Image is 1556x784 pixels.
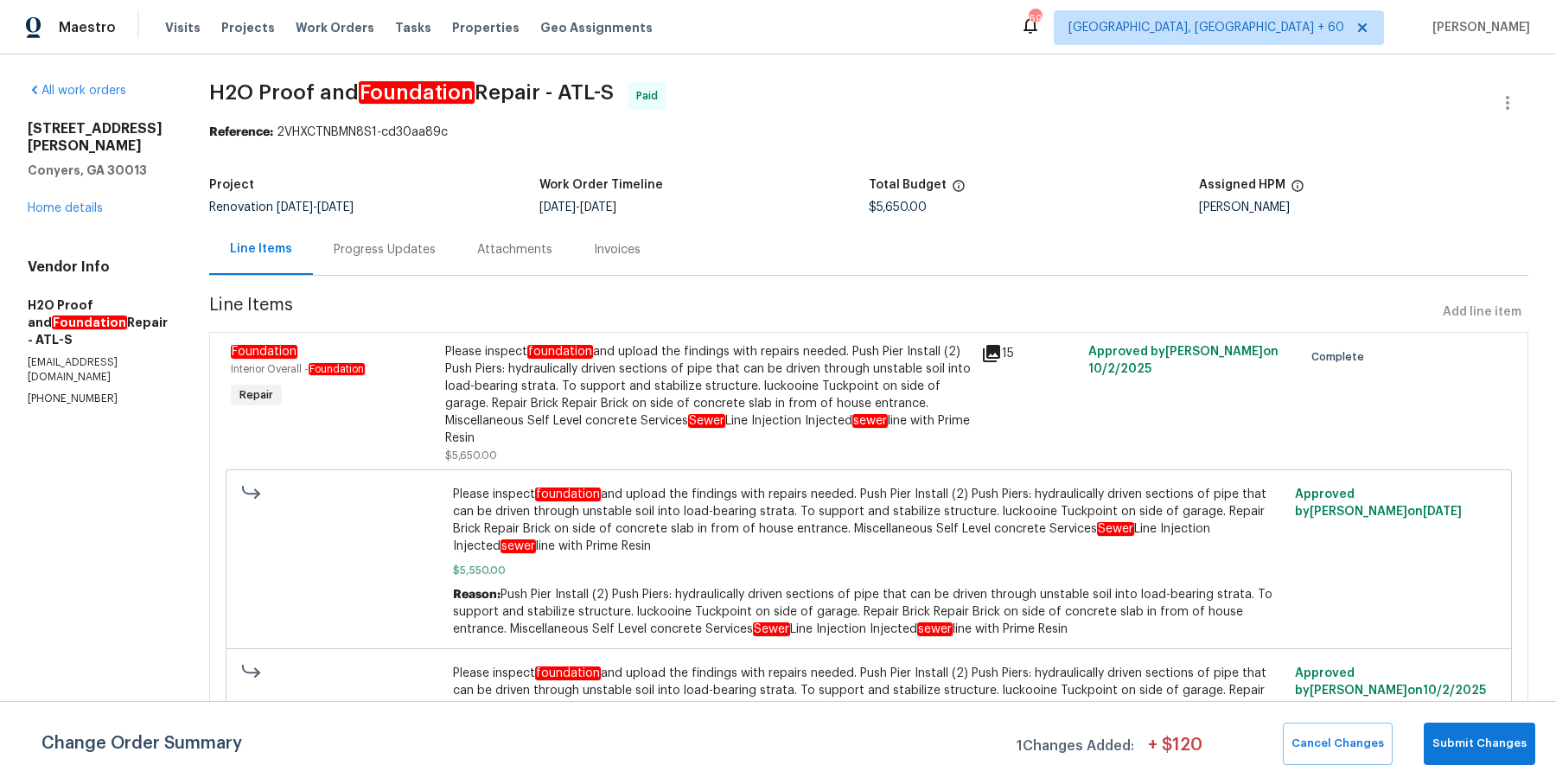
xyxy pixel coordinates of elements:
[1017,730,1134,765] span: 1 Changes Added:
[1291,734,1384,754] span: Cancel Changes
[539,179,663,191] h5: Work Order Timeline
[869,201,927,214] span: $5,650.00
[1295,667,1486,697] span: Approved by [PERSON_NAME] on
[477,241,552,258] div: Attachments
[221,19,275,36] span: Projects
[981,343,1078,364] div: 15
[1199,201,1529,214] div: [PERSON_NAME]
[688,414,725,428] em: Sewer
[540,19,653,36] span: Geo Assignments
[209,296,1436,328] span: Line Items
[209,179,254,191] h5: Project
[445,450,497,461] span: $5,650.00
[501,539,536,553] em: sewer
[636,87,665,105] span: Paid
[28,296,168,348] h5: H2O Proof and Repair - ATL-S
[1423,685,1486,697] span: 10/2/2025
[334,241,436,258] div: Progress Updates
[1088,363,1151,375] span: 10/2/2025
[580,201,616,214] span: [DATE]
[359,81,475,104] em: Foundation
[41,723,242,765] span: Change Order Summary
[594,241,641,258] div: Invoices
[28,355,168,385] p: [EMAIL_ADDRESS][DOMAIN_NAME]
[209,201,354,214] span: Renovation
[28,120,168,155] h2: [STREET_ADDRESS][PERSON_NAME]
[453,665,1285,734] span: Please inspect and upload the findings with repairs needed. Push Pier Install (2) Push Piers: hyd...
[535,488,601,501] em: foundation
[28,162,168,179] h5: Conyers, GA 30013
[1432,734,1527,754] span: Submit Changes
[952,179,966,201] span: The total cost of line items that have been proposed by Opendoor. This sum includes line items th...
[309,363,365,375] em: Foundation
[917,622,953,636] em: sewer
[753,622,790,636] em: Sewer
[230,240,292,258] div: Line Items
[209,126,273,138] b: Reference:
[277,201,313,214] span: [DATE]
[395,22,431,34] span: Tasks
[852,414,888,428] em: sewer
[296,19,374,36] span: Work Orders
[1148,736,1202,765] span: + $ 120
[527,345,593,359] em: foundation
[1097,522,1134,536] em: Sewer
[869,179,947,191] h5: Total Budget
[59,19,116,36] span: Maestro
[231,364,365,374] span: Interior Overall -
[539,201,616,214] span: -
[1088,346,1279,375] span: Approved by [PERSON_NAME] on
[233,386,280,404] span: Repair
[453,486,1285,555] span: Please inspect and upload the findings with repairs needed. Push Pier Install (2) Push Piers: hyd...
[445,343,971,447] div: Please inspect and upload the findings with repairs needed. Push Pier Install (2) Push Piers: hyd...
[1423,506,1462,518] span: [DATE]
[539,201,576,214] span: [DATE]
[1291,179,1304,201] span: The hpm assigned to this work order.
[1199,179,1285,191] h5: Assigned HPM
[52,316,127,329] em: Foundation
[1029,10,1041,28] div: 699
[28,258,168,276] h4: Vendor Info
[535,666,601,680] em: foundation
[317,201,354,214] span: [DATE]
[1283,723,1393,765] button: Cancel Changes
[209,124,1528,141] div: 2VHXCTNBMN8S1-cd30aa89c
[453,562,1285,579] span: $5,550.00
[28,202,103,214] a: Home details
[1425,19,1530,36] span: [PERSON_NAME]
[28,85,126,97] a: All work orders
[1311,348,1371,366] span: Complete
[453,589,1272,636] span: Push Pier Install (2) Push Piers: hydraulically driven sections of pipe that can be driven throug...
[452,19,520,36] span: Properties
[1068,19,1344,36] span: [GEOGRAPHIC_DATA], [GEOGRAPHIC_DATA] + 60
[28,392,168,406] p: [PHONE_NUMBER]
[231,345,297,359] em: Foundation
[165,19,201,36] span: Visits
[453,589,501,601] span: Reason:
[277,201,354,214] span: -
[1295,488,1462,518] span: Approved by [PERSON_NAME] on
[209,82,614,103] span: H2O Proof and Repair - ATL-S
[1424,723,1535,765] button: Submit Changes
